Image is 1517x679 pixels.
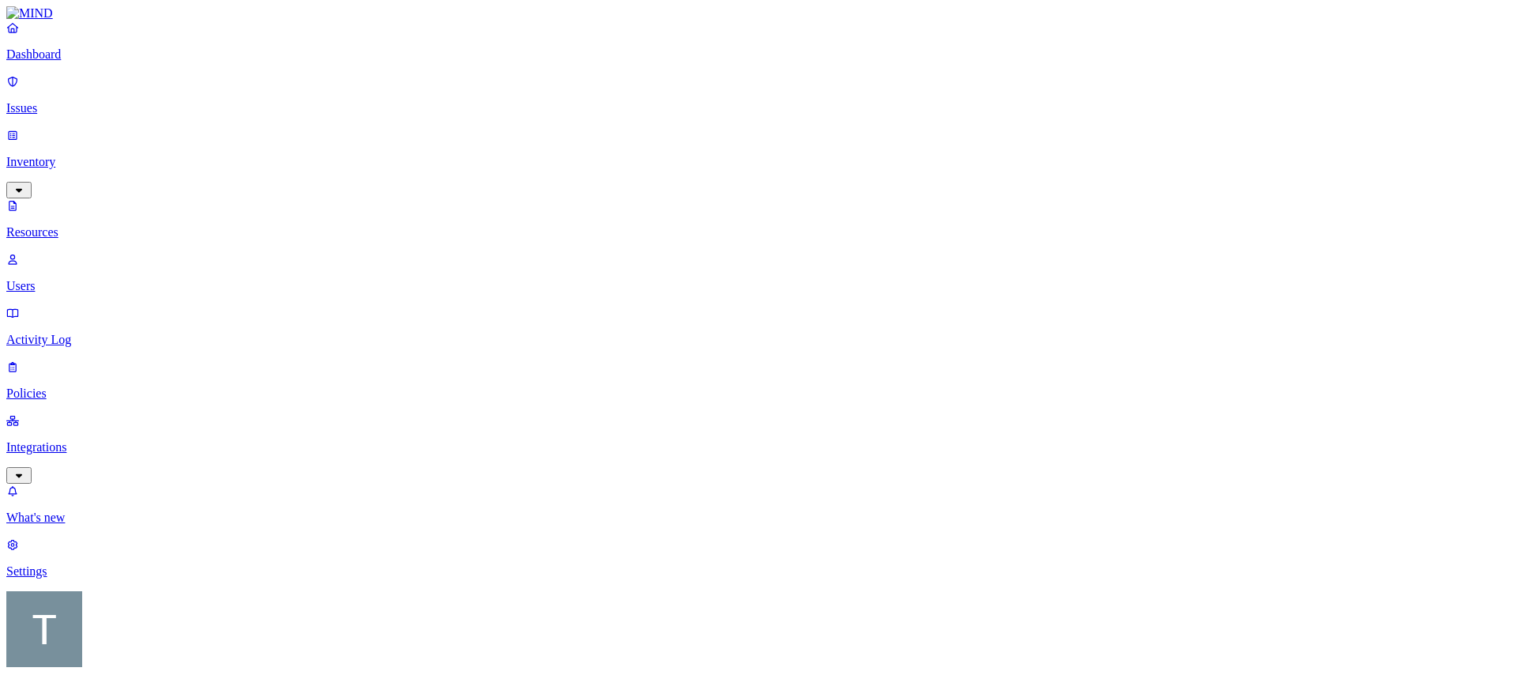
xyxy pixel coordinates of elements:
p: Inventory [6,155,1511,169]
p: Settings [6,564,1511,579]
img: MIND [6,6,53,21]
a: What's new [6,484,1511,525]
p: What's new [6,511,1511,525]
p: Issues [6,101,1511,115]
p: Integrations [6,440,1511,455]
a: MIND [6,6,1511,21]
p: Dashboard [6,47,1511,62]
a: Activity Log [6,306,1511,347]
a: Issues [6,74,1511,115]
a: Policies [6,360,1511,401]
p: Policies [6,387,1511,401]
a: Users [6,252,1511,293]
a: Inventory [6,128,1511,196]
p: Users [6,279,1511,293]
p: Activity Log [6,333,1511,347]
p: Resources [6,225,1511,240]
a: Resources [6,198,1511,240]
img: Tim Rasmussen [6,591,82,667]
a: Settings [6,538,1511,579]
a: Dashboard [6,21,1511,62]
a: Integrations [6,413,1511,481]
